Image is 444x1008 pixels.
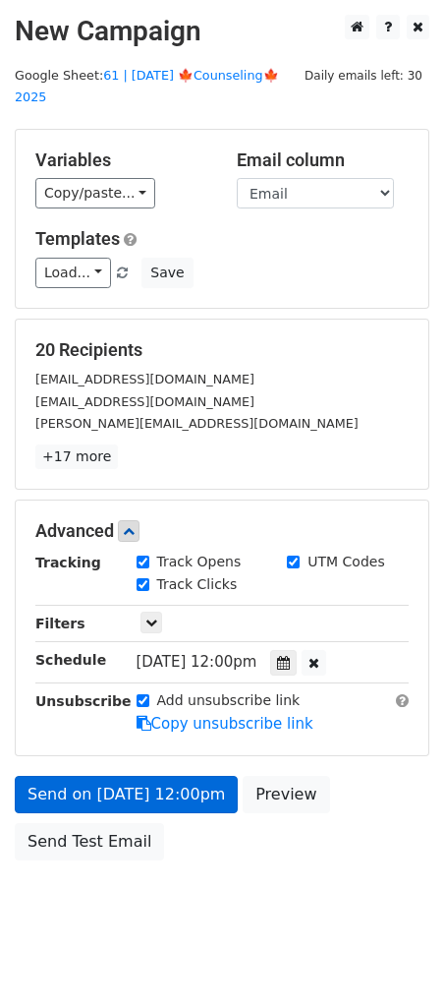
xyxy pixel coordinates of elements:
span: [DATE] 12:00pm [137,653,257,671]
h5: Email column [237,149,409,171]
h5: Advanced [35,520,409,542]
a: Daily emails left: 30 [298,68,429,83]
strong: Unsubscribe [35,693,132,709]
a: 61 | [DATE] 🍁Counseling🍁 2025 [15,68,279,105]
strong: Schedule [35,652,106,668]
small: [EMAIL_ADDRESS][DOMAIN_NAME] [35,372,254,386]
small: Google Sheet: [15,68,279,105]
label: Track Opens [157,552,242,572]
label: Track Clicks [157,574,238,595]
label: Add unsubscribe link [157,690,301,711]
a: Send on [DATE] 12:00pm [15,776,238,813]
button: Save [141,258,193,288]
a: Send Test Email [15,823,164,860]
a: Copy/paste... [35,178,155,208]
a: Templates [35,228,120,249]
a: Copy unsubscribe link [137,715,313,733]
h5: Variables [35,149,207,171]
small: [PERSON_NAME][EMAIL_ADDRESS][DOMAIN_NAME] [35,416,359,431]
span: Daily emails left: 30 [298,65,429,87]
a: +17 more [35,445,118,469]
iframe: Chat Widget [346,914,444,1008]
small: [EMAIL_ADDRESS][DOMAIN_NAME] [35,394,254,409]
a: Load... [35,258,111,288]
h5: 20 Recipients [35,339,409,361]
strong: Filters [35,616,85,631]
a: Preview [243,776,329,813]
strong: Tracking [35,555,101,570]
label: UTM Codes [307,552,384,572]
h2: New Campaign [15,15,429,48]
